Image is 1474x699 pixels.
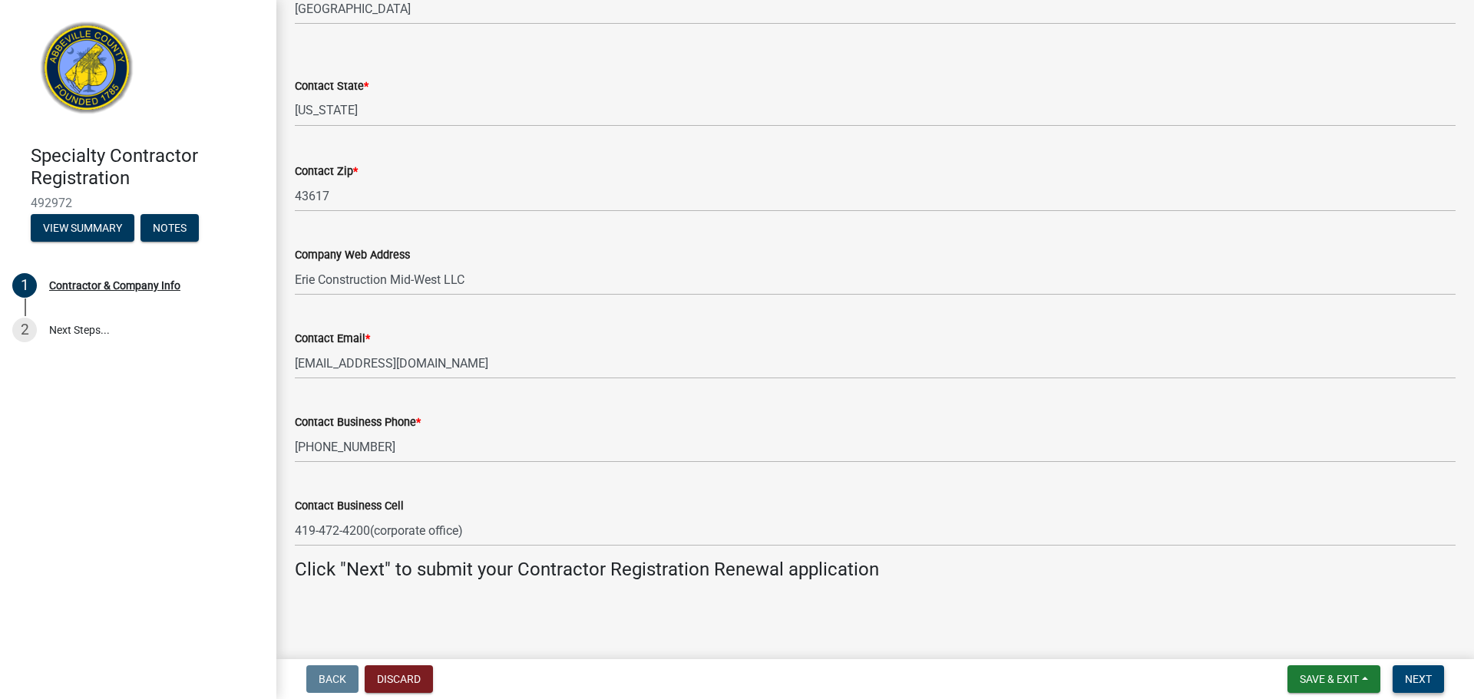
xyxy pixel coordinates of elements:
h4: Click "Next" to submit your Contractor Registration Renewal application [295,559,1456,581]
img: Abbeville County, South Carolina [31,16,144,129]
button: Notes [140,214,199,242]
button: Save & Exit [1287,665,1380,693]
span: Back [319,673,346,685]
span: 492972 [31,196,246,210]
label: Contact State [295,81,368,92]
wm-modal-confirm: Summary [31,223,134,235]
label: Contact Business Phone [295,417,421,428]
div: 1 [12,273,37,298]
h4: Specialty Contractor Registration [31,145,264,190]
button: Discard [365,665,433,693]
wm-modal-confirm: Notes [140,223,199,235]
span: Save & Exit [1300,673,1359,685]
label: Company Web Address [295,250,410,261]
label: Contact Zip [295,167,358,177]
div: 2 [12,318,37,342]
button: Next [1393,665,1444,693]
div: Contractor & Company Info [49,280,180,291]
label: Contact Email [295,334,370,345]
label: Contact Business Cell [295,501,404,512]
button: View Summary [31,214,134,242]
span: Next [1405,673,1432,685]
button: Back [306,665,359,693]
